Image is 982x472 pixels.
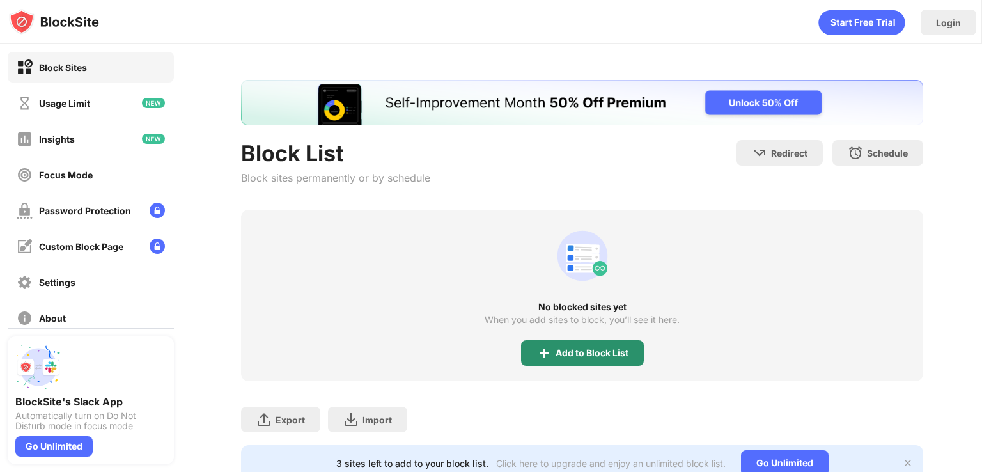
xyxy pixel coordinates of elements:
[362,414,392,425] div: Import
[39,277,75,288] div: Settings
[142,98,165,108] img: new-icon.svg
[818,10,905,35] div: animation
[241,80,923,125] iframe: Banner
[9,9,99,35] img: logo-blocksite.svg
[39,205,131,216] div: Password Protection
[556,348,628,358] div: Add to Block List
[17,239,33,255] img: customize-block-page-off.svg
[39,98,90,109] div: Usage Limit
[39,241,123,252] div: Custom Block Page
[241,140,430,166] div: Block List
[17,310,33,326] img: about-off.svg
[15,436,93,457] div: Go Unlimited
[241,171,430,184] div: Block sites permanently or by schedule
[17,274,33,290] img: settings-off.svg
[17,131,33,147] img: insights-off.svg
[485,315,680,325] div: When you add sites to block, you’ll see it here.
[15,344,61,390] img: push-slack.svg
[336,458,488,469] div: 3 sites left to add to your block list.
[142,134,165,144] img: new-icon.svg
[17,59,33,75] img: block-on.svg
[15,395,166,408] div: BlockSite's Slack App
[17,95,33,111] img: time-usage-off.svg
[276,414,305,425] div: Export
[150,203,165,218] img: lock-menu.svg
[17,167,33,183] img: focus-off.svg
[15,411,166,431] div: Automatically turn on Do Not Disturb mode in focus mode
[867,148,908,159] div: Schedule
[39,134,75,145] div: Insights
[771,148,807,159] div: Redirect
[552,225,613,287] div: animation
[936,17,961,28] div: Login
[150,239,165,254] img: lock-menu.svg
[39,62,87,73] div: Block Sites
[496,458,726,469] div: Click here to upgrade and enjoy an unlimited block list.
[39,313,66,324] div: About
[903,458,913,468] img: x-button.svg
[39,169,93,180] div: Focus Mode
[17,203,33,219] img: password-protection-off.svg
[241,302,923,312] div: No blocked sites yet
